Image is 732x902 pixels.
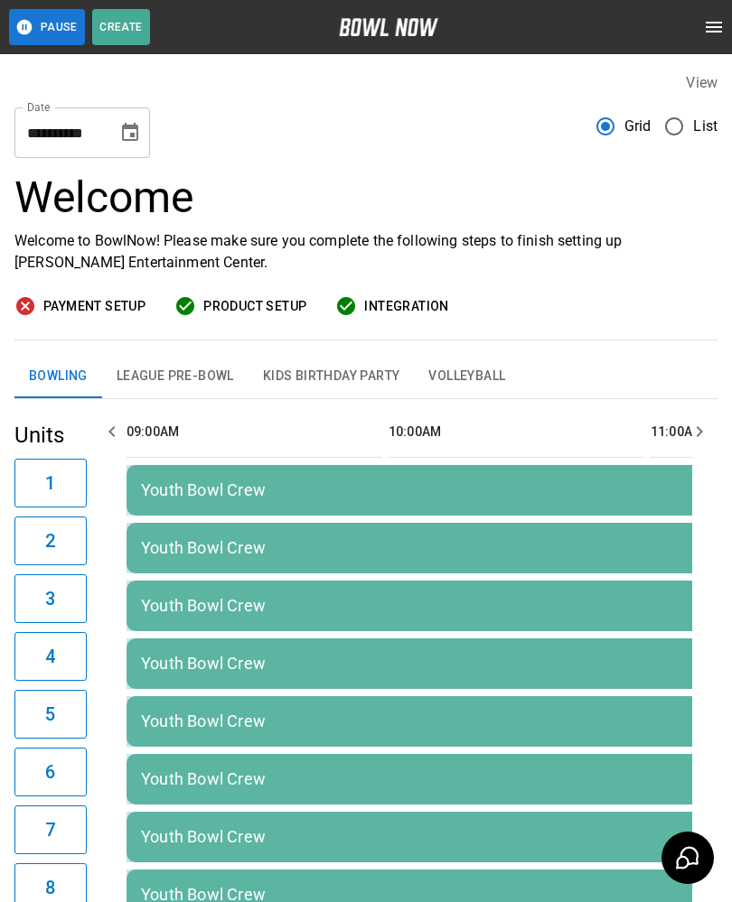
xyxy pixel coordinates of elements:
span: Payment Setup [43,295,145,318]
button: Bowling [14,355,102,398]
button: Create [92,9,150,45]
button: Kids Birthday Party [249,355,415,398]
h5: Units [14,421,87,450]
button: Choose date, selected date is Sep 6, 2025 [112,115,148,151]
th: 09:00AM [127,406,381,458]
span: Grid [624,116,652,137]
button: 2 [14,516,87,565]
h6: 4 [45,642,55,671]
h3: Welcome [14,172,718,223]
h6: 7 [45,815,55,844]
button: Pause [9,9,85,45]
div: inventory tabs [14,355,718,398]
button: 6 [14,748,87,796]
h6: 3 [45,584,55,613]
img: logo [339,18,438,36]
h6: 6 [45,758,55,786]
span: Integration [364,295,448,318]
button: 1 [14,459,87,507]
h6: 8 [45,873,55,902]
button: 4 [14,632,87,681]
h6: 1 [45,469,55,497]
h6: 2 [45,526,55,555]
button: open drawer [696,9,732,45]
label: View [686,74,718,91]
button: Volleyball [414,355,520,398]
p: Welcome to BowlNow! Please make sure you complete the following steps to finish setting up [PERSO... [14,230,718,274]
button: 5 [14,690,87,739]
span: List [693,116,718,137]
span: Product Setup [203,295,306,318]
button: League Pre-Bowl [102,355,249,398]
th: 10:00AM [389,406,643,458]
button: 3 [14,574,87,623]
button: 7 [14,805,87,854]
h6: 5 [45,700,55,729]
